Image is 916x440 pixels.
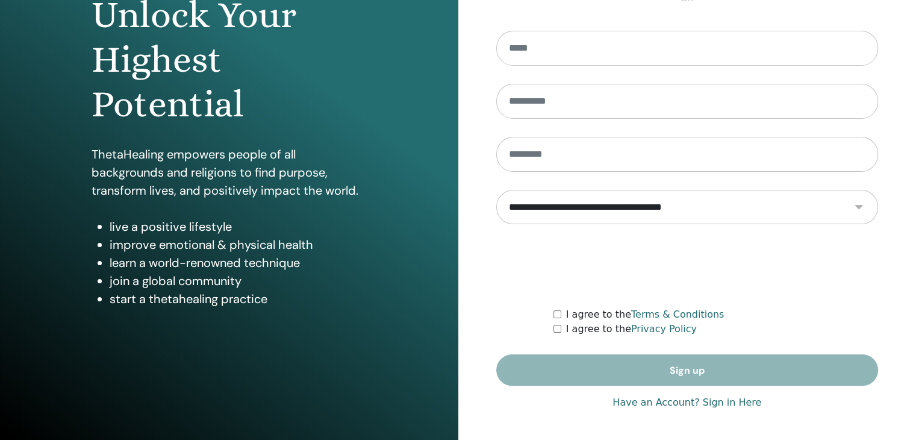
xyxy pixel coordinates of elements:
li: join a global community [110,272,367,290]
p: ThetaHealing empowers people of all backgrounds and religions to find purpose, transform lives, a... [92,145,367,200]
iframe: reCAPTCHA [596,242,779,289]
li: start a thetahealing practice [110,290,367,308]
li: improve emotional & physical health [110,236,367,254]
label: I agree to the [566,322,697,336]
a: Have an Account? Sign in Here [612,395,761,410]
a: Privacy Policy [631,323,697,335]
li: learn a world-renowned technique [110,254,367,272]
label: I agree to the [566,307,724,322]
a: Terms & Conditions [631,309,724,320]
li: live a positive lifestyle [110,218,367,236]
